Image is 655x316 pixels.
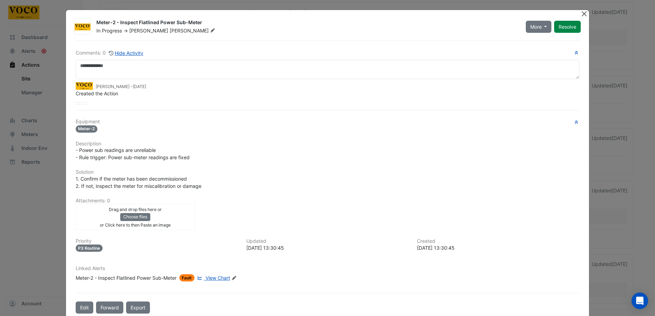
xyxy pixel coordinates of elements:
[96,301,123,314] button: Forward
[632,293,648,309] div: Open Intercom Messenger
[76,119,580,125] h6: Equipment
[206,275,230,281] span: View Chart
[231,276,237,281] fa-icon: Edit Linked Alerts
[76,90,118,96] span: Created the Action
[76,198,580,204] h6: Attachments: 0
[76,266,580,271] h6: Linked Alerts
[76,301,93,314] button: Edit
[96,19,518,27] div: Meter-2 - Inspect Flatlined Power Sub-Meter
[133,84,146,89] span: 2025-08-11 13:30:45
[76,274,177,281] div: Meter-2 - Inspect Flatlined Power Sub-Meter
[417,238,579,244] h6: Created
[75,23,91,30] img: Voco Gold Coast
[108,49,144,57] button: Hide Activity
[76,141,580,147] h6: Description
[76,147,190,160] span: - Power sub readings are unreliable - Rule trigger: Power sub-meter readings are fixed
[76,176,201,189] span: 1. Confirm if the meter has been decommissioned 2. If not, inspect the meter for miscalibration o...
[580,10,588,17] button: Close
[109,207,162,212] small: Drag and drop files here or
[126,301,150,314] a: Export
[246,238,409,244] h6: Updated
[417,244,579,251] div: [DATE] 13:30:45
[76,245,103,252] div: P3 Routine
[96,84,146,90] small: [PERSON_NAME] -
[179,274,195,281] span: Fault
[123,28,128,33] span: ->
[120,213,150,221] button: Choose files
[246,244,409,251] div: [DATE] 13:30:45
[76,49,144,57] div: Comments: 0
[170,27,217,34] span: [PERSON_NAME]
[100,222,171,228] small: or Click here to then Paste an image
[76,82,93,90] img: Voco Gold Coast
[129,28,168,33] span: [PERSON_NAME]
[530,23,542,30] span: More
[96,28,122,33] span: In Progress
[76,169,580,175] h6: Solution
[76,238,238,244] h6: Priority
[526,21,552,33] button: More
[76,125,98,133] span: Meter-2
[196,274,230,281] a: View Chart
[554,21,581,33] button: Resolve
